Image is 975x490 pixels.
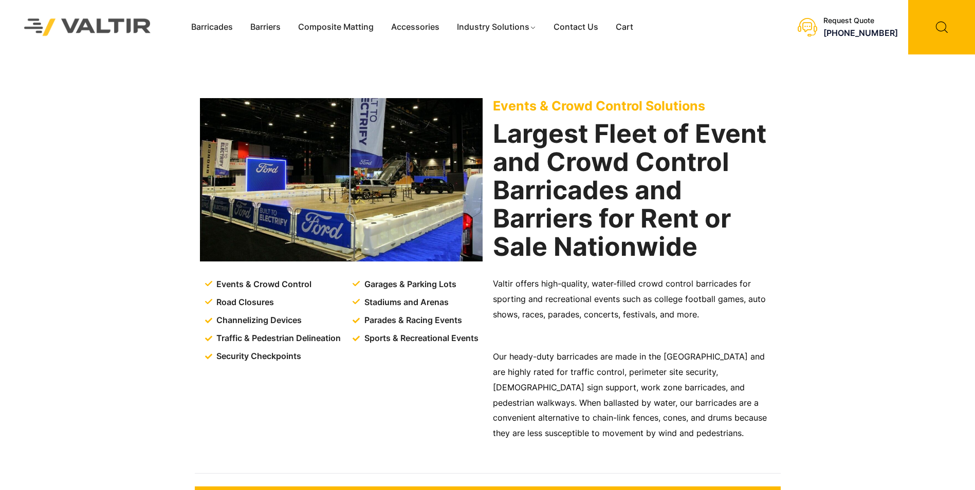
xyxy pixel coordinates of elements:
span: Security Checkpoints [214,349,301,364]
span: Parades & Racing Events [362,313,462,328]
span: Garages & Parking Lots [362,277,456,292]
a: Cart [607,20,642,35]
h2: Largest Fleet of Event and Crowd Control Barricades and Barriers for Rent or Sale Nationwide [493,120,776,261]
a: Barriers [242,20,289,35]
span: Channelizing Devices [214,313,302,328]
a: [PHONE_NUMBER] [823,28,898,38]
p: Our heady-duty barricades are made in the [GEOGRAPHIC_DATA] and are highly rated for traffic cont... [493,349,776,442]
img: Valtir Rentals [11,5,164,49]
span: Events & Crowd Control [214,277,311,292]
span: Traffic & Pedestrian Delineation [214,331,341,346]
a: Contact Us [545,20,607,35]
a: Composite Matting [289,20,382,35]
a: Barricades [182,20,242,35]
span: Stadiums and Arenas [362,295,449,310]
p: Events & Crowd Control Solutions [493,98,776,114]
span: Road Closures [214,295,274,310]
a: Industry Solutions [448,20,545,35]
p: Valtir offers high-quality, water-filled crowd control barricades for sporting and recreational e... [493,276,776,323]
div: Request Quote [823,16,898,25]
a: Accessories [382,20,448,35]
span: Sports & Recreational Events [362,331,479,346]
